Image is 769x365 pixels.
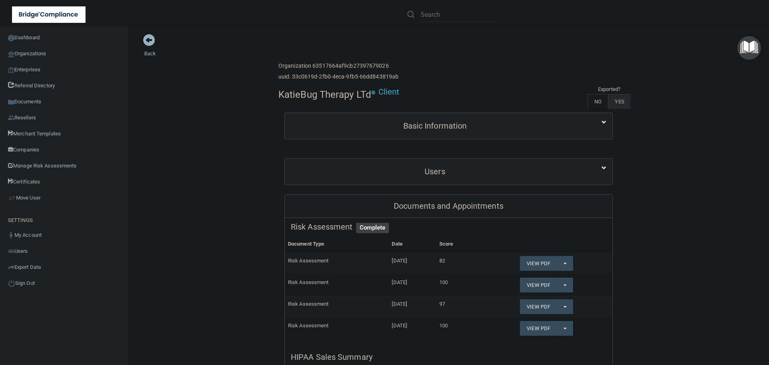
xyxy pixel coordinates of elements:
[436,296,481,317] td: 97
[12,6,86,23] img: bridge_compliance_login_screen.278c3ca4.svg
[389,274,436,296] td: [DATE]
[285,236,389,252] th: Document Type
[8,67,14,73] img: enterprise.0d942306.png
[8,115,14,121] img: ic_reseller.de258add.png
[608,94,630,109] label: YES
[285,274,389,296] td: Risk Assessment
[8,264,14,270] img: icon-export.b9366987.png
[520,278,557,292] a: View PDF
[285,252,389,274] td: Risk Assessment
[436,236,481,252] th: Score
[8,194,16,202] img: briefcase.64adab9b.png
[285,195,612,218] div: Documents and Appointments
[520,299,557,314] a: View PDF
[8,216,33,225] label: SETTINGS
[291,121,579,130] h5: Basic Information
[588,85,631,94] td: Exported?
[389,236,436,252] th: Date
[436,252,481,274] td: 82
[737,36,761,60] button: Open Resource Center
[278,74,399,80] h6: uuid: 33c0619d-2fb0-4eca-9fb5-66dd843819ab
[291,222,606,231] h5: Risk Assessment
[356,223,389,233] span: Complete
[8,280,15,287] img: ic_power_dark.7ecde6b1.png
[8,99,14,105] img: icon-documents.8dae5593.png
[389,296,436,317] td: [DATE]
[421,7,494,22] input: Search
[8,51,14,57] img: organization-icon.f8decf85.png
[378,85,400,99] p: Client
[8,232,14,238] img: ic_user_dark.df1a06c3.png
[144,41,156,56] a: Back
[588,94,608,109] label: NO
[291,163,606,181] a: Users
[291,353,606,361] h5: HIPAA Sales Summary
[436,317,481,339] td: 100
[389,317,436,339] td: [DATE]
[520,256,557,271] a: View PDF
[291,167,579,176] h5: Users
[436,274,481,296] td: 100
[285,296,389,317] td: Risk Assessment
[291,117,606,135] a: Basic Information
[285,317,389,339] td: Risk Assessment
[8,35,14,41] img: ic_dashboard_dark.d01f4a41.png
[278,63,399,69] h6: Organization 63517664af9cb27397679026
[389,252,436,274] td: [DATE]
[520,321,557,336] a: View PDF
[8,248,14,254] img: icon-users.e205127d.png
[407,11,415,18] img: ic-search.3b580494.png
[278,89,371,100] h4: KatieBug Therapy LTd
